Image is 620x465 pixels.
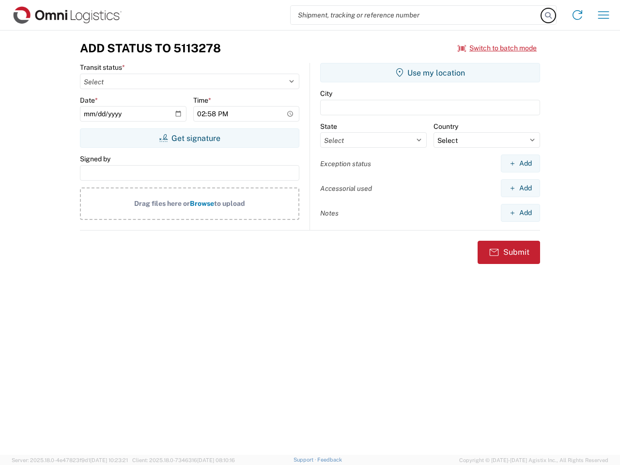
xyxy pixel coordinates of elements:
[214,200,245,207] span: to upload
[501,155,540,172] button: Add
[197,457,235,463] span: [DATE] 08:10:16
[190,200,214,207] span: Browse
[320,184,372,193] label: Accessorial used
[80,128,299,148] button: Get signature
[90,457,128,463] span: [DATE] 10:23:21
[317,457,342,463] a: Feedback
[134,200,190,207] span: Drag files here or
[501,204,540,222] button: Add
[291,6,542,24] input: Shipment, tracking or reference number
[80,155,110,163] label: Signed by
[478,241,540,264] button: Submit
[12,457,128,463] span: Server: 2025.18.0-4e47823f9d1
[320,63,540,82] button: Use my location
[294,457,318,463] a: Support
[458,40,537,56] button: Switch to batch mode
[80,63,125,72] label: Transit status
[320,89,332,98] label: City
[132,457,235,463] span: Client: 2025.18.0-7346316
[434,122,458,131] label: Country
[320,209,339,217] label: Notes
[459,456,608,465] span: Copyright © [DATE]-[DATE] Agistix Inc., All Rights Reserved
[193,96,211,105] label: Time
[320,159,371,168] label: Exception status
[80,41,221,55] h3: Add Status to 5113278
[80,96,98,105] label: Date
[320,122,337,131] label: State
[501,179,540,197] button: Add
